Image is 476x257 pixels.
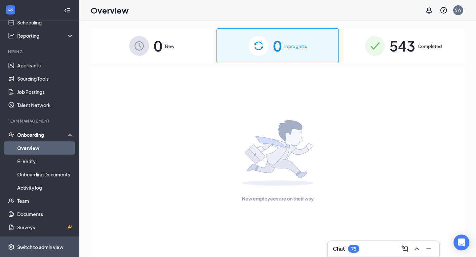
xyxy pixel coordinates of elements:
svg: ComposeMessage [401,245,409,253]
div: Team Management [8,118,72,124]
svg: Collapse [64,7,70,14]
svg: ChevronUp [413,245,421,253]
a: Job Postings [17,85,74,98]
h1: Overview [91,5,129,16]
div: SW [455,7,461,13]
svg: WorkstreamLogo [7,7,14,13]
div: 75 [351,246,356,252]
a: Scheduling [17,16,74,29]
div: Hiring [8,49,72,55]
a: Talent Network [17,98,74,112]
a: Sourcing Tools [17,72,74,85]
button: ChevronUp [412,243,422,254]
button: ComposeMessage [400,243,410,254]
span: New [165,43,174,50]
a: Team [17,194,74,207]
div: Open Intercom Messenger [454,235,469,250]
svg: QuestionInfo [440,6,448,14]
span: In progress [284,43,307,50]
span: 543 [389,34,415,57]
div: Switch to admin view [17,244,63,250]
button: Minimize [423,243,434,254]
svg: Notifications [425,6,433,14]
div: Onboarding [17,131,68,138]
svg: Analysis [8,32,15,39]
a: Documents [17,207,74,221]
h3: Chat [333,245,345,252]
a: Activity log [17,181,74,194]
span: Completed [418,43,442,50]
a: SurveysCrown [17,221,74,234]
span: 0 [273,34,282,57]
div: Reporting [17,32,74,39]
svg: Minimize [425,245,433,253]
a: Onboarding Documents [17,168,74,181]
a: Applicants [17,59,74,72]
a: Overview [17,141,74,155]
svg: UserCheck [8,131,15,138]
span: New employees are on their way [242,195,314,202]
svg: Settings [8,244,15,250]
span: 0 [154,34,162,57]
a: E-Verify [17,155,74,168]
